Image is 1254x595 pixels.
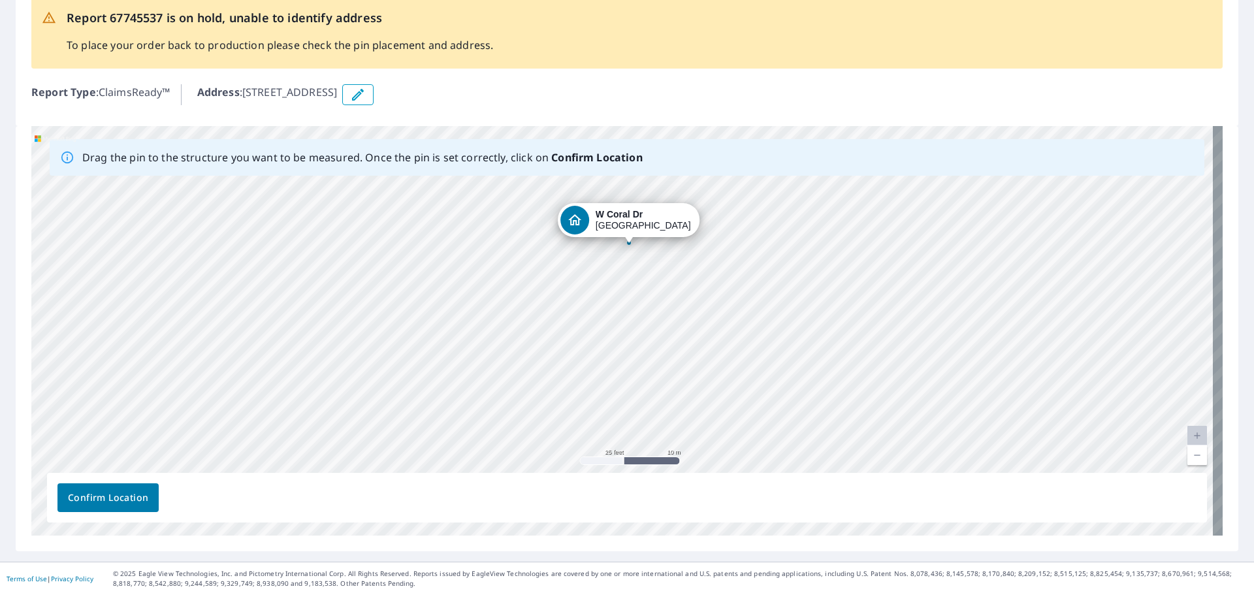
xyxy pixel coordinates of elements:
a: Privacy Policy [51,574,93,583]
p: © 2025 Eagle View Technologies, Inc. and Pictometry International Corp. All Rights Reserved. Repo... [113,569,1247,588]
span: Confirm Location [68,490,148,506]
a: Current Level 20, Zoom Out [1187,445,1207,465]
a: Terms of Use [7,574,47,583]
p: Drag the pin to the structure you want to be measured. Once the pin is set correctly, click on [82,150,643,165]
b: Confirm Location [551,150,642,165]
b: Report Type [31,85,96,99]
button: Confirm Location [57,483,159,512]
p: Report 67745537 is on hold, unable to identify address [67,9,493,27]
p: | [7,575,93,583]
strong: W Coral Dr [596,209,643,219]
div: [GEOGRAPHIC_DATA] [596,209,691,231]
div: Dropped pin, building 1, Residential property, W Coral Dr Pueblo West, CO 81007 [558,203,700,244]
p: : ClaimsReady™ [31,84,170,105]
b: Address [197,85,240,99]
p: : [STREET_ADDRESS] [197,84,338,105]
p: To place your order back to production please check the pin placement and address. [67,37,493,53]
a: Current Level 20, Zoom In Disabled [1187,426,1207,445]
